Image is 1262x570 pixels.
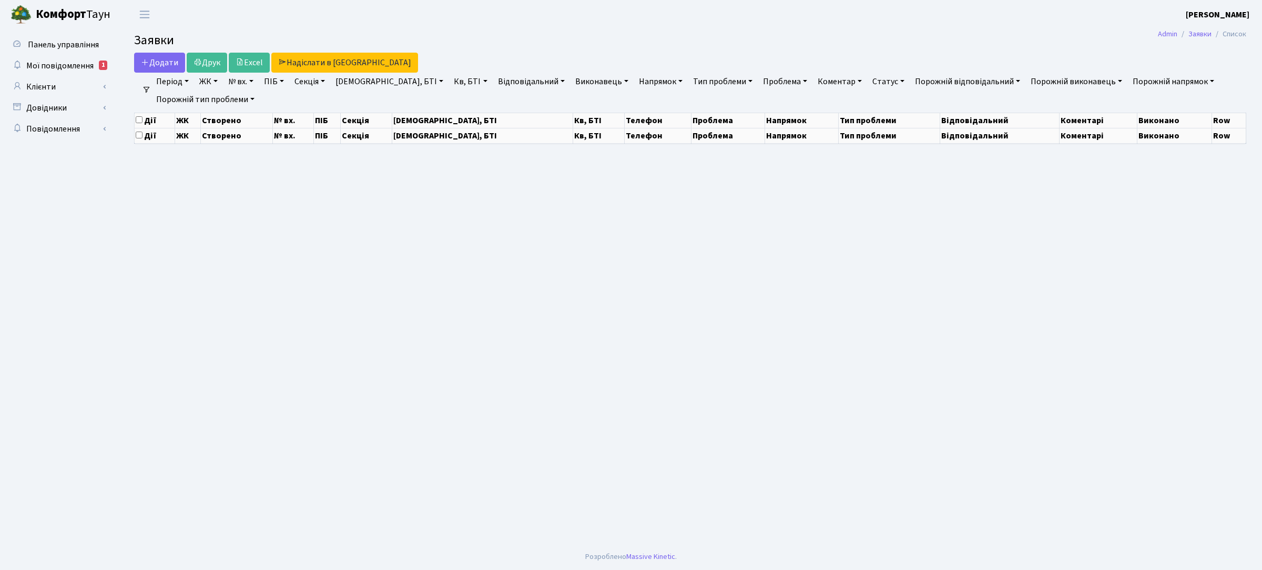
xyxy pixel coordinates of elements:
[5,34,110,55] a: Панель управління
[152,73,193,91] a: Період
[450,73,491,91] a: Кв, БТІ
[314,128,341,143] th: ПІБ
[494,73,569,91] a: Відповідальний
[201,128,272,143] th: Створено
[26,60,94,72] span: Мої повідомлення
[1212,28,1246,40] li: Список
[135,113,175,128] th: Дії
[911,73,1024,91] a: Порожній відповідальний
[691,113,765,128] th: Проблема
[940,128,1060,143] th: Відповідальний
[1212,128,1246,143] th: Row
[1060,113,1137,128] th: Коментарі
[1212,113,1246,128] th: Row
[175,128,200,143] th: ЖК
[813,73,866,91] a: Коментар
[1128,73,1218,91] a: Порожній напрямок
[36,6,86,23] b: Комфорт
[28,39,99,51] span: Панель управління
[272,113,313,128] th: № вх.
[11,4,32,25] img: logo.png
[1158,28,1177,39] a: Admin
[635,73,687,91] a: Напрямок
[571,73,633,91] a: Виконавець
[624,113,691,128] th: Телефон
[868,73,909,91] a: Статус
[1137,128,1212,143] th: Виконано
[331,73,447,91] a: [DEMOGRAPHIC_DATA], БТІ
[290,73,329,91] a: Секція
[839,128,940,143] th: Тип проблеми
[272,128,313,143] th: № вх.
[187,53,227,73] a: Друк
[5,55,110,76] a: Мої повідомлення1
[765,113,839,128] th: Напрямок
[392,113,573,128] th: [DEMOGRAPHIC_DATA], БТІ
[573,128,624,143] th: Кв, БТІ
[1186,8,1249,21] a: [PERSON_NAME]
[1186,9,1249,21] b: [PERSON_NAME]
[5,97,110,118] a: Довідники
[271,53,418,73] a: Надіслати в [GEOGRAPHIC_DATA]
[314,113,341,128] th: ПІБ
[585,551,677,563] div: Розроблено .
[839,113,940,128] th: Тип проблеми
[135,128,175,143] th: Дії
[1026,73,1126,91] a: Порожній виконавець
[759,73,811,91] a: Проблема
[134,31,174,49] span: Заявки
[131,6,158,23] button: Переключити навігацію
[1060,128,1137,143] th: Коментарі
[99,61,107,70] div: 1
[224,73,258,91] a: № вх.
[341,113,392,128] th: Секція
[5,118,110,139] a: Повідомлення
[260,73,288,91] a: ПІБ
[1137,113,1212,128] th: Виконано
[626,551,675,562] a: Massive Kinetic
[689,73,757,91] a: Тип проблеми
[141,57,178,68] span: Додати
[691,128,765,143] th: Проблема
[940,113,1060,128] th: Відповідальний
[201,113,272,128] th: Створено
[36,6,110,24] span: Таун
[573,113,624,128] th: Кв, БТІ
[392,128,573,143] th: [DEMOGRAPHIC_DATA], БТІ
[1188,28,1212,39] a: Заявки
[765,128,839,143] th: Напрямок
[195,73,222,91] a: ЖК
[229,53,270,73] a: Excel
[341,128,392,143] th: Секція
[152,91,259,108] a: Порожній тип проблеми
[624,128,691,143] th: Телефон
[5,76,110,97] a: Клієнти
[175,113,200,128] th: ЖК
[134,53,185,73] a: Додати
[1142,23,1262,45] nav: breadcrumb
